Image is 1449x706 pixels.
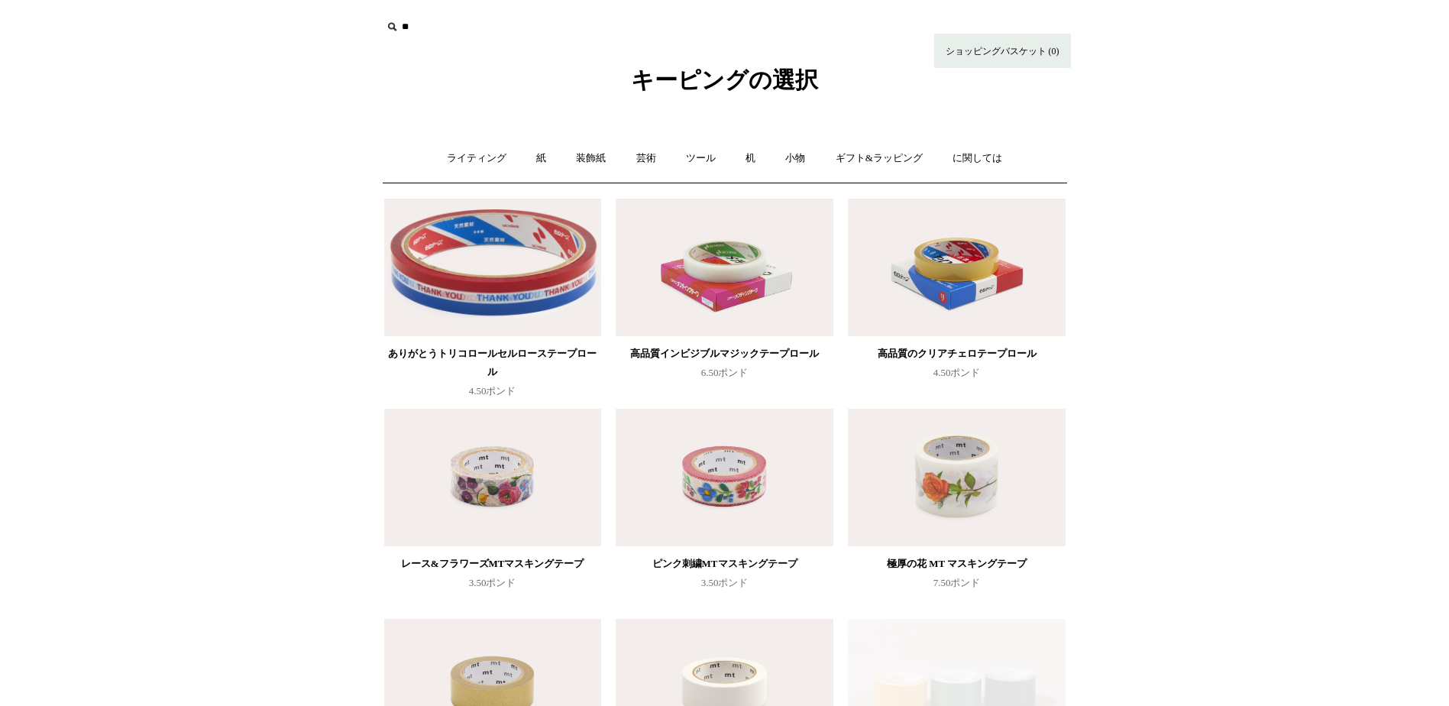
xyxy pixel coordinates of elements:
[848,199,1065,336] img: 高品質のクリアチェロテープロール
[623,138,670,179] a: 芸術
[616,409,833,546] img: ピンク刺繍MTマスキングテープ
[746,152,755,164] font: 机
[388,555,597,573] div: レース&フラワーズMTマスキングテープ
[848,345,1065,407] a: 高品質のクリアチェロテープロール 4.50ポンド
[771,138,819,179] a: 小物
[388,345,597,381] div: ありがとうトリコロールセルローステープロール
[619,555,829,573] div: ピンク刺繍MTマスキングテープ
[447,152,506,164] font: ライティング
[616,555,833,617] a: ピンク刺繍MTマスキングテープ 3.50ポンド
[576,152,606,164] font: 装飾紙
[848,409,1065,546] img: 極厚の花 MT マスキングテープ
[933,577,981,588] span: 7.50ポンド
[852,555,1061,573] div: 極厚の花 MT マスキングテープ
[616,345,833,407] a: 高品質インビジブルマジックテープロール 6.50ポンド
[619,345,829,363] div: 高品質インビジブルマジックテープロール
[631,79,818,90] a: キーピングの選択
[384,409,601,546] img: レース&フラワーズMTマスキングテープ
[384,199,601,336] img: ありがとうトリコロールセルローステープロール
[701,367,749,378] span: 6.50ポンド
[732,138,769,179] a: 机
[953,152,1002,164] font: に関しては
[522,138,560,179] a: 紙
[848,409,1065,546] a: 極厚の花 MT マスキングテープ 極厚の花 MT マスキングテープ
[785,152,805,164] font: 小物
[616,199,833,336] a: 高品質インビジブルマジックテープロール 高品質インビジブルマジックテープロール
[672,138,729,179] a: ツール
[616,199,833,336] img: 高品質インビジブルマジックテープロール
[848,199,1065,336] a: 高品質のクリアチェロテープロール 高品質のクリアチェロテープロール
[636,152,656,164] font: 芸術
[469,385,516,397] span: 4.50ポンド
[631,67,818,92] span: キーピングの選択
[848,555,1065,617] a: 極厚の花 MT マスキングテープ 7.50ポンド
[384,409,601,546] a: レース&フラワーズMTマスキングテープ レース&フラワーズMTマスキングテープ
[822,138,936,179] a: ギフト&ラッピング
[933,367,981,378] span: 4.50ポンド
[939,138,1016,179] a: に関しては
[701,577,749,588] span: 3.50ポンド
[686,152,716,164] font: ツール
[384,199,601,336] a: ありがとうトリコロールセルローステープロール ありがとうトリコロールセルローステープロール
[852,345,1061,363] div: 高品質のクリアチェロテープロール
[934,34,1071,68] a: ショッピングバスケット (0)
[562,138,619,179] a: 装飾紙
[384,345,601,407] a: ありがとうトリコロールセルローステープロール 4.50ポンド
[536,152,546,164] font: 紙
[433,138,520,179] a: ライティング
[384,555,601,617] a: レース&フラワーズMTマスキングテープ 3.50ポンド
[469,577,516,588] span: 3.50ポンド
[836,152,923,164] font: ギフト&ラッピング
[616,409,833,546] a: ピンク刺繍MTマスキングテープ ピンク刺繍MTマスキングテープ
